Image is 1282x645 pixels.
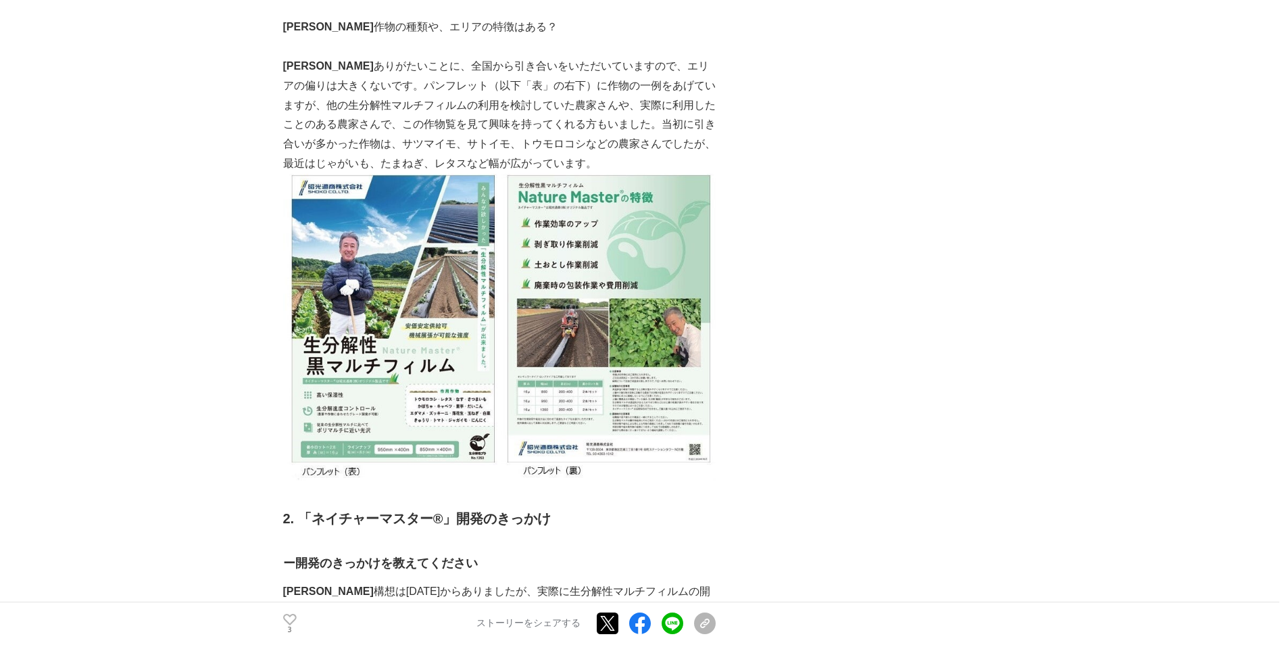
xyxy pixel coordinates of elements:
strong: [PERSON_NAME] [283,586,374,597]
p: 3 [283,627,297,634]
p: 構想は[DATE]からありましたが、実際に生分解性マルチフィルムの開発に着手したのは[DATE]ごろからです。 [283,582,716,621]
strong: 2. 「ネイチャーマスター®」開発のきっかけ [283,511,551,526]
p: ありがたいことに、全国から引き合いをいただいていますので、エリアの偏りは大きくないです。パンフレット（以下「表」の右下）に作物の一例をあげていますが、他の生分解性マルチフィルムの利用を検討してい... [283,57,716,174]
p: ストーリーをシェアする [476,618,581,630]
strong: [PERSON_NAME] [283,21,374,32]
strong: ー開発のきっかけを教えてください [283,556,478,570]
p: 作物の種類や、エリアの特徴はある？ [283,18,716,37]
strong: [PERSON_NAME] [283,60,374,72]
img: thumbnail_e9e83bd0-0e90-11f0-951d-359103dbd30d.JPG [283,174,716,481]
